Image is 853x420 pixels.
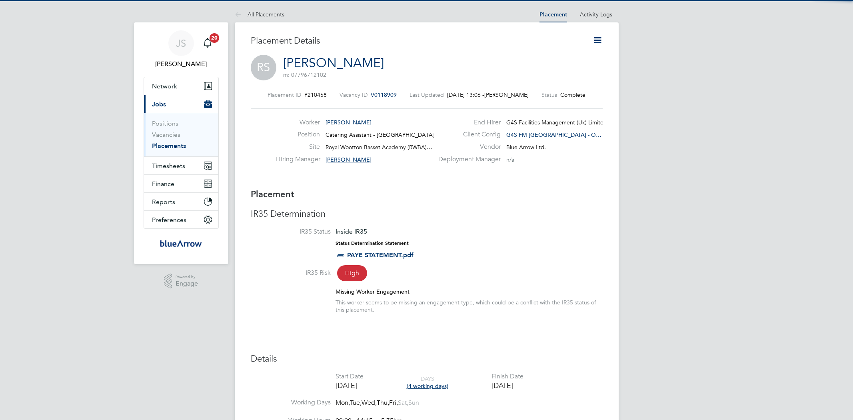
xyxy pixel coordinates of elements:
strong: Status Determination Statement [336,240,409,246]
span: Inside IR35 [336,228,367,235]
span: Blue Arrow Ltd. [506,144,546,151]
a: JS[PERSON_NAME] [144,30,219,69]
span: [PERSON_NAME] [326,156,372,163]
span: (4 working days) [407,382,448,390]
div: DAYS [403,375,452,390]
a: Placements [152,142,186,150]
span: m: 07796712102 [283,71,326,78]
button: Reports [144,193,218,210]
label: Working Days [251,398,331,407]
label: Position [276,130,320,139]
span: n/a [506,156,514,163]
a: [PERSON_NAME] [283,55,384,71]
span: Royal Wootton Basset Academy (RWBA)… [326,144,432,151]
span: V0118909 [371,91,397,98]
div: Finish Date [491,372,523,381]
label: Vacancy ID [340,91,368,98]
button: Jobs [144,95,218,113]
a: Positions [152,120,178,127]
a: PAYE STATEMENT.pdf [347,251,414,259]
a: Placement [539,11,567,18]
span: Complete [560,91,585,98]
span: Powered by [176,274,198,280]
span: G4S FM [GEOGRAPHIC_DATA] - O… [506,131,601,138]
span: Timesheets [152,162,185,170]
span: Network [152,82,177,90]
label: Client Config [433,130,501,139]
span: Preferences [152,216,186,224]
span: [DATE] 13:06 - [447,91,484,98]
span: Fri, [389,399,398,407]
span: Engage [176,280,198,287]
a: All Placements [235,11,284,18]
h3: Placement Details [251,35,581,47]
div: Missing Worker Engagement [336,288,603,295]
span: Jobs [152,100,166,108]
h3: IR35 Determination [251,208,603,220]
button: Timesheets [144,157,218,174]
span: Thu, [377,399,389,407]
span: P210458 [304,91,327,98]
label: IR35 Risk [251,269,331,277]
label: IR35 Status [251,228,331,236]
span: 20 [210,33,219,43]
span: Tue, [350,399,362,407]
a: Go to home page [144,237,219,250]
button: Finance [144,175,218,192]
div: This worker seems to be missing an engagement type, which could be a conflict with the IR35 statu... [336,299,603,313]
span: Catering Assistant - [GEOGRAPHIC_DATA] [326,131,434,138]
span: Sun [408,399,419,407]
h3: Details [251,353,603,365]
label: Worker [276,118,320,127]
a: 20 [200,30,216,56]
label: Status [541,91,557,98]
button: Preferences [144,211,218,228]
span: Reports [152,198,175,206]
div: Start Date [336,372,364,381]
span: High [337,265,367,281]
span: Finance [152,180,174,188]
label: Vendor [433,143,501,151]
span: G4S Facilities Management (Uk) Limited [506,119,607,126]
span: Sat, [398,399,408,407]
label: Deployment Manager [433,155,501,164]
div: [DATE] [336,381,364,390]
div: [DATE] [491,381,523,390]
a: Activity Logs [580,11,612,18]
label: Site [276,143,320,151]
b: Placement [251,189,294,200]
label: Placement ID [268,91,301,98]
img: bluearrow-logo-retina.png [160,237,202,250]
span: Wed, [362,399,377,407]
span: Mon, [336,399,350,407]
label: Hiring Manager [276,155,320,164]
label: Last Updated [410,91,444,98]
a: Powered byEngage [164,274,198,289]
span: [PERSON_NAME] [484,91,529,98]
label: End Hirer [433,118,501,127]
span: JS [176,38,186,48]
div: Jobs [144,113,218,156]
span: RS [251,55,276,80]
span: Jay Scull [144,59,219,69]
button: Network [144,77,218,95]
span: [PERSON_NAME] [326,119,372,126]
a: Vacancies [152,131,180,138]
nav: Main navigation [134,22,228,264]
